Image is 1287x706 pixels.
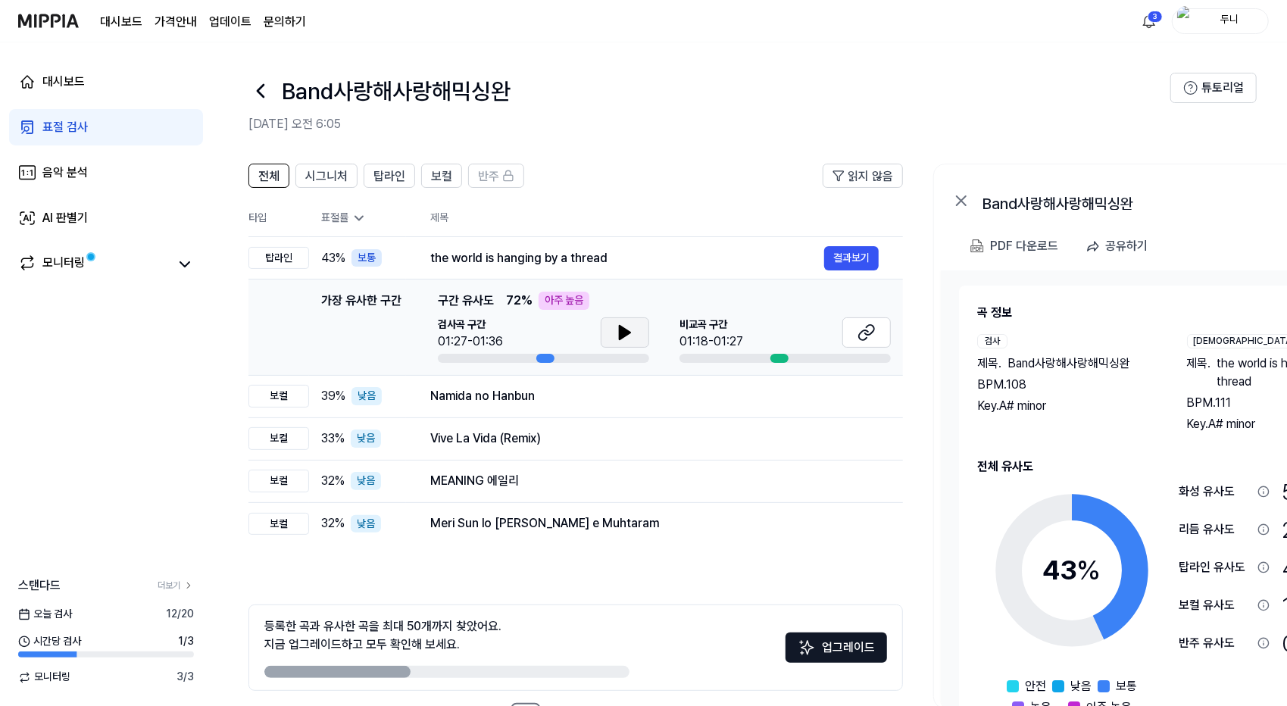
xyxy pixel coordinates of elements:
span: 모니터링 [18,670,70,685]
span: 오늘 검사 [18,607,72,622]
a: 더보기 [158,579,194,592]
h1: Band사랑해사랑해믹싱완 [282,75,511,107]
span: 낮음 [1070,677,1092,695]
span: 43 % [321,249,345,267]
div: 탑라인 유사도 [1179,558,1251,576]
th: 제목 [430,200,903,236]
span: % [1077,554,1101,586]
div: Key. A# minor [977,397,1157,415]
div: 음악 분석 [42,164,88,182]
div: MEANING 에일리 [430,472,879,490]
span: 33 % [321,430,345,448]
div: 아주 높음 [539,292,589,310]
div: 보컬 [248,470,309,492]
a: 업데이트 [209,13,251,31]
span: 비교곡 구간 [679,317,743,333]
a: 대시보드 [9,64,203,100]
span: 시그니처 [305,167,348,186]
span: 1 / 3 [178,634,194,649]
div: 낮음 [351,472,381,490]
img: PDF Download [970,239,984,253]
div: 가장 유사한 구간 [321,292,401,363]
img: Sparkles [798,639,816,657]
div: 보컬 [248,427,309,450]
button: 튜토리얼 [1170,73,1257,103]
div: 표절 검사 [42,118,88,136]
div: 반주 유사도 [1179,634,1251,652]
span: 스탠다드 [18,576,61,595]
span: 72 % [506,292,533,310]
div: 화성 유사도 [1179,483,1251,501]
div: 보컬 [248,513,309,536]
button: PDF 다운로드 [967,231,1061,261]
div: Band사랑해사랑해믹싱완 [982,192,1285,210]
div: 낮음 [351,387,382,405]
span: 12 / 20 [166,607,194,622]
span: 제목 . [977,355,1001,373]
th: 타입 [248,200,309,237]
div: 검사 [977,334,1007,348]
button: 공유하기 [1079,231,1160,261]
a: 음악 분석 [9,155,203,191]
span: 읽지 않음 [848,167,893,186]
img: 알림 [1140,12,1158,30]
span: 3 / 3 [176,670,194,685]
span: 32 % [321,472,345,490]
div: 표절률 [321,211,406,226]
a: 문의하기 [264,13,306,31]
button: 반주 [468,164,524,188]
button: 보컬 [421,164,462,188]
div: 등록한 곡과 유사한 곡을 최대 50개까지 찾았어요. 지금 업그레이드하고 모두 확인해 보세요. [264,617,501,654]
span: 반주 [478,167,499,186]
div: 43 [1043,550,1101,591]
div: 01:27-01:36 [438,333,503,351]
span: 보통 [1116,677,1137,695]
span: 시간당 검사 [18,634,81,649]
div: BPM. 108 [977,376,1157,394]
a: 표절 검사 [9,109,203,145]
button: 전체 [248,164,289,188]
span: 32 % [321,514,345,533]
span: 구간 유사도 [438,292,494,310]
button: 결과보기 [824,246,879,270]
div: 낮음 [351,430,381,448]
button: 가격안내 [155,13,197,31]
div: 탑라인 [248,247,309,270]
div: 두니 [1200,12,1259,29]
div: 공유하기 [1105,236,1148,256]
div: AI 판별기 [42,209,88,227]
span: Band사랑해사랑해믹싱완 [1007,355,1130,373]
button: 알림3 [1137,9,1161,33]
div: 보컬 유사도 [1179,596,1251,614]
h2: [DATE] 오전 6:05 [248,115,1170,133]
button: 탑라인 [364,164,415,188]
div: 낮음 [351,515,381,533]
div: Vive La Vida (Remix) [430,430,879,448]
span: 39 % [321,387,345,405]
button: 업그레이드 [786,633,887,663]
span: 검사곡 구간 [438,317,503,333]
button: 읽지 않음 [823,164,903,188]
span: 전체 [258,167,280,186]
div: 3 [1148,11,1163,23]
div: 보컬 [248,385,309,408]
img: profile [1177,6,1195,36]
a: 대시보드 [100,13,142,31]
div: 리듬 유사도 [1179,520,1251,539]
span: 탑라인 [373,167,405,186]
button: 시그니처 [295,164,358,188]
div: 보통 [351,249,382,267]
div: 모니터링 [42,254,85,275]
div: 대시보드 [42,73,85,91]
div: 01:18-01:27 [679,333,743,351]
div: the world is hanging by a thread [430,249,824,267]
div: Namida no Hanbun [430,387,879,405]
a: AI 판별기 [9,200,203,236]
a: 모니터링 [18,254,170,275]
button: profile두니 [1172,8,1269,34]
a: Sparkles업그레이드 [786,645,887,660]
div: Meri Sun lo [PERSON_NAME] e Muhtaram [430,514,879,533]
span: 안전 [1025,677,1046,695]
div: PDF 다운로드 [990,236,1058,256]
